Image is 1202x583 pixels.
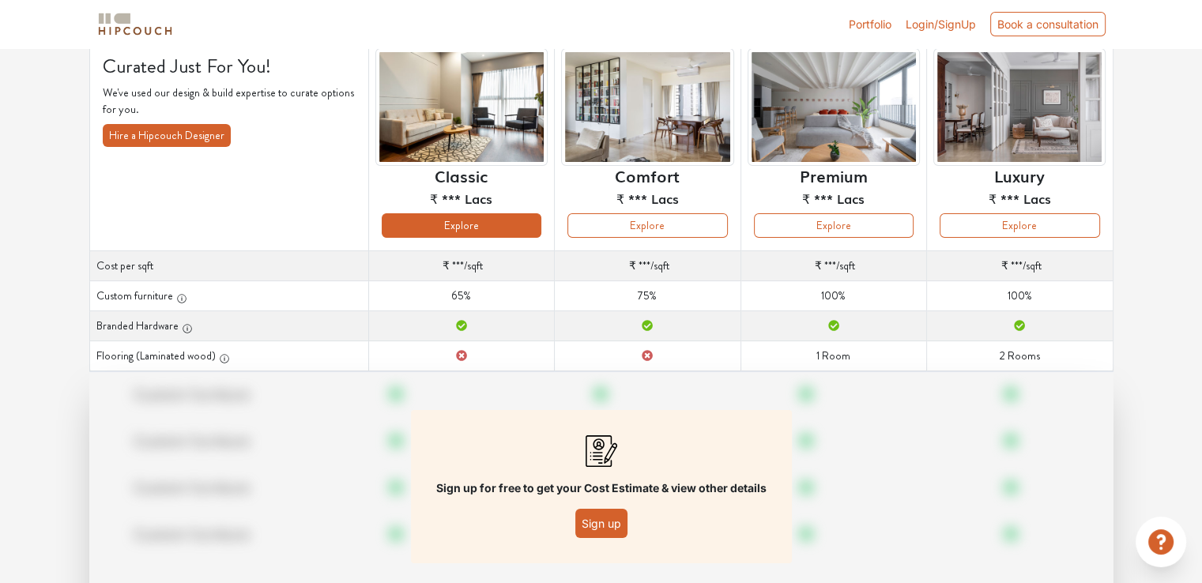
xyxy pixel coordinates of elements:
a: Portfolio [849,16,891,32]
h4: Curated Just For You! [103,55,356,78]
th: Branded Hardware [89,311,368,341]
button: Explore [567,213,727,238]
td: 2 Rooms [927,341,1113,371]
td: /sqft [368,251,554,281]
td: 75% [555,281,740,311]
th: Cost per sqft [89,251,368,281]
button: Hire a Hipcouch Designer [103,124,231,147]
h6: Premium [800,166,868,185]
td: 65% [368,281,554,311]
span: Login/SignUp [906,17,976,31]
img: logo-horizontal.svg [96,10,175,38]
th: Flooring (Laminated wood) [89,341,368,371]
img: header-preview [561,48,733,166]
th: Custom furniture [89,281,368,311]
img: header-preview [748,48,920,166]
p: We've used our design & build expertise to curate options for you. [103,85,356,118]
p: Sign up for free to get your Cost Estimate & view other details [436,480,767,496]
h6: Luxury [994,166,1045,185]
button: Sign up [575,509,627,538]
td: 100% [740,281,926,311]
img: header-preview [375,48,548,166]
td: /sqft [555,251,740,281]
img: header-preview [933,48,1106,166]
div: Book a consultation [990,12,1106,36]
td: 100% [927,281,1113,311]
button: Explore [754,213,914,238]
h6: Classic [435,166,488,185]
h6: Comfort [615,166,680,185]
button: Explore [940,213,1099,238]
td: /sqft [927,251,1113,281]
button: Explore [382,213,541,238]
td: 1 Room [740,341,926,371]
td: /sqft [740,251,926,281]
span: logo-horizontal.svg [96,6,175,42]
